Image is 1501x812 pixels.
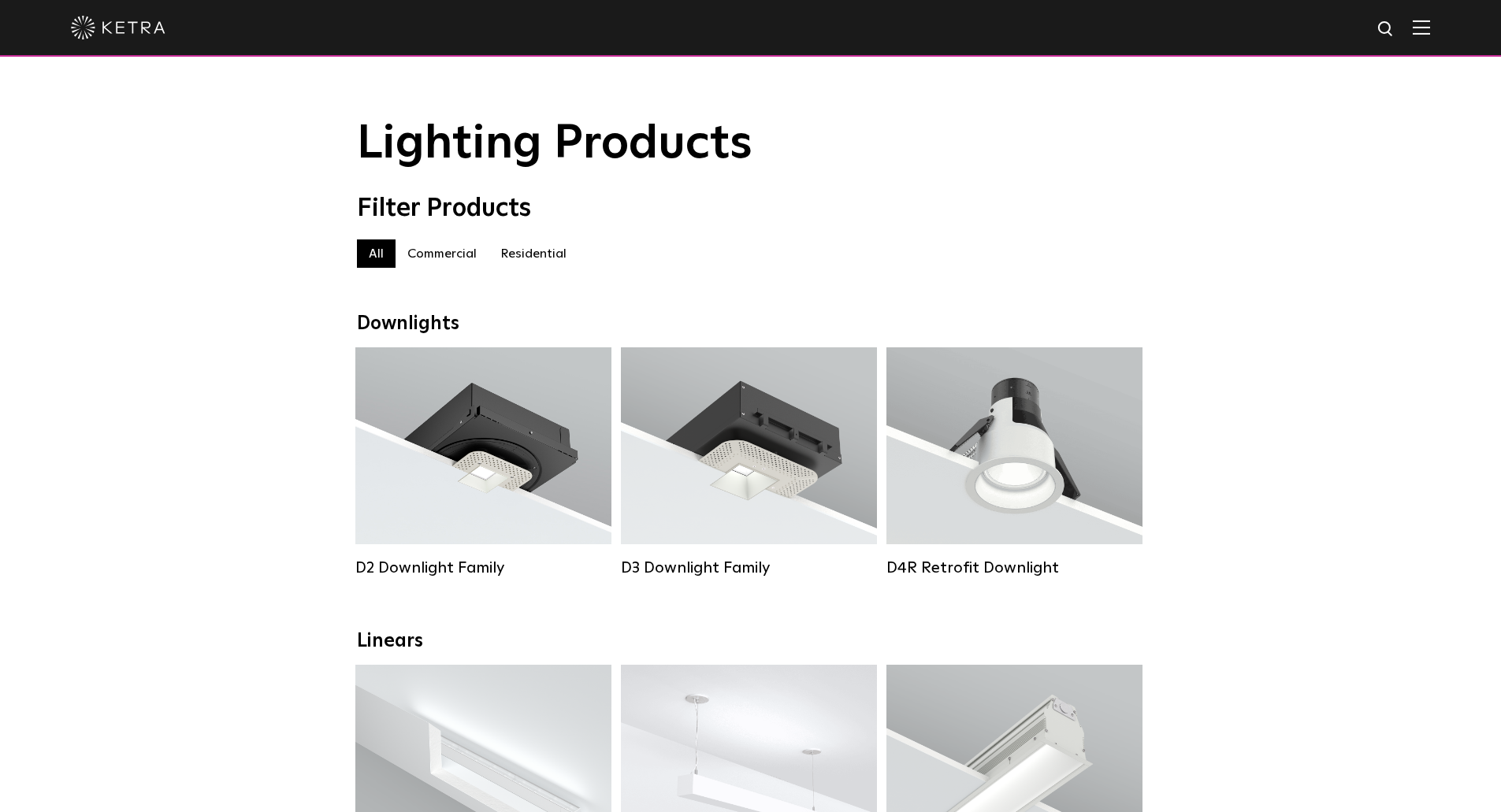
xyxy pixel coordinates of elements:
[357,194,1145,224] div: Filter Products
[886,347,1142,577] a: D4R Retrofit Downlight Lumen Output:800Colors:White / BlackBeam Angles:15° / 25° / 40° / 60°Watta...
[357,121,752,168] span: Lighting Products
[1413,20,1430,35] img: Hamburger%20Nav.svg
[489,239,578,268] label: Residential
[357,313,1145,336] div: Downlights
[621,558,877,577] div: D3 Downlight Family
[357,239,396,268] label: All
[396,239,489,268] label: Commercial
[355,347,611,577] a: D2 Downlight Family Lumen Output:1200Colors:White / Black / Gloss Black / Silver / Bronze / Silve...
[1377,20,1396,39] img: search icon
[357,630,1145,653] div: Linears
[355,558,611,577] div: D2 Downlight Family
[71,16,165,39] img: ketra-logo-2019-white
[886,558,1142,577] div: D4R Retrofit Downlight
[621,347,877,577] a: D3 Downlight Family Lumen Output:700 / 900 / 1100Colors:White / Black / Silver / Bronze / Paintab...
